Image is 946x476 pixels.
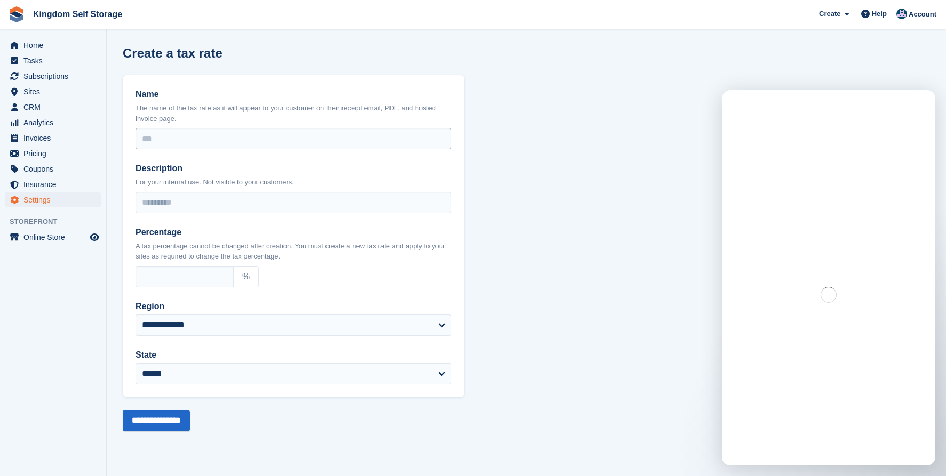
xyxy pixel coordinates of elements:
span: Settings [23,192,88,207]
span: Account [909,9,936,20]
a: menu [5,100,101,115]
a: menu [5,69,101,84]
a: menu [5,192,101,207]
span: Help [872,9,887,19]
span: Analytics [23,115,88,130]
p: A tax percentage cannot be changed after creation. You must create a new tax rate and apply to yo... [136,241,451,262]
iframe: Intercom live chat [722,90,935,465]
a: menu [5,230,101,245]
a: menu [5,84,101,99]
a: Kingdom Self Storage [29,5,126,23]
a: menu [5,177,101,192]
label: Name [136,88,451,101]
label: Percentage [136,226,451,239]
a: menu [5,131,101,146]
span: Create [819,9,840,19]
span: Tasks [23,53,88,68]
span: Pricing [23,146,88,161]
label: Region [136,300,451,313]
span: Insurance [23,177,88,192]
label: State [136,349,451,361]
span: Sites [23,84,88,99]
span: Subscriptions [23,69,88,84]
span: Online Store [23,230,88,245]
span: Coupons [23,162,88,176]
a: menu [5,38,101,53]
span: Invoices [23,131,88,146]
img: Bradley Werlin [896,9,907,19]
a: Preview store [88,231,101,244]
a: menu [5,53,101,68]
a: menu [5,146,101,161]
h1: Create a tax rate [123,46,222,60]
label: Description [136,162,451,175]
a: menu [5,162,101,176]
span: Storefront [10,216,106,227]
img: stora-icon-8386f47178a22dfd0bd8f6a31ec36ba5ce8667c1dd55bd0f319d3a0aa187defe.svg [9,6,25,22]
p: The name of the tax rate as it will appear to your customer on their receipt email, PDF, and host... [136,103,451,124]
a: menu [5,115,101,130]
p: For your internal use. Not visible to your customers. [136,177,451,188]
span: Home [23,38,88,53]
span: CRM [23,100,88,115]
